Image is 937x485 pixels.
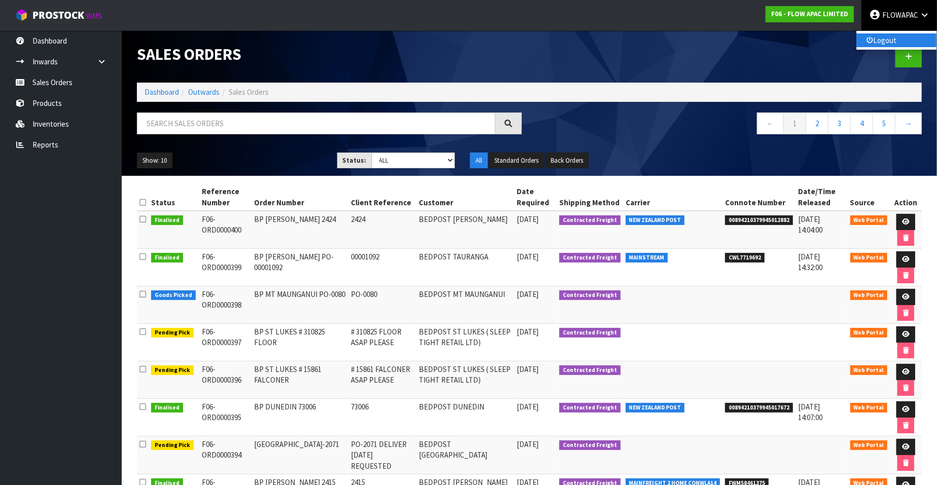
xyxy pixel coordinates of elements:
span: MAINSTREAM [626,253,668,263]
td: 73006 [348,399,416,436]
span: [DATE] 14:04:00 [798,214,822,235]
td: F06-ORD0000399 [200,249,252,286]
span: Pending Pick [151,440,194,451]
a: Logout [856,33,936,47]
td: BEDPOST [PERSON_NAME] [416,211,514,249]
strong: Status: [343,156,367,165]
td: [GEOGRAPHIC_DATA]-2071 [252,436,349,474]
span: NEW ZEALAND POST [626,215,685,226]
td: F06-ORD0000395 [200,399,252,436]
td: BEDPOST ST LUKES ( SLEEP TIGHT RETAIL LTD) [416,361,514,399]
th: Date Required [514,183,557,211]
span: Web Portal [850,440,888,451]
button: Show: 10 [137,153,172,169]
td: BP ST LUKES # 310825 FLOOR [252,324,349,361]
a: 5 [873,113,895,134]
td: BEDPOST MT MAUNGANUI [416,286,514,324]
span: Pending Pick [151,328,194,338]
span: [DATE] [517,439,538,449]
button: All [470,153,488,169]
a: 1 [783,113,806,134]
span: Web Portal [850,215,888,226]
span: Contracted Freight [559,440,621,451]
span: [DATE] [517,327,538,337]
th: Action [890,183,922,211]
td: 00001092 [348,249,416,286]
td: 2424 [348,211,416,249]
span: [DATE] [517,214,538,224]
span: [DATE] [517,402,538,412]
a: Dashboard [145,87,179,97]
span: ProStock [32,9,84,22]
span: [DATE] [517,289,538,299]
a: 4 [850,113,873,134]
button: Back Orders [545,153,589,169]
td: F06-ORD0000398 [200,286,252,324]
span: Web Portal [850,290,888,301]
a: Outwards [188,87,220,97]
td: BEDPOST TAURANGA [416,249,514,286]
td: BEDPOST DUNEDIN [416,399,514,436]
strong: F06 - FLOW APAC LIMITED [771,10,848,18]
span: Contracted Freight [559,253,621,263]
span: FLOWAPAC [882,10,918,20]
span: Web Portal [850,365,888,376]
span: [DATE] 14:07:00 [798,402,822,422]
td: BEDPOST [GEOGRAPHIC_DATA] [416,436,514,474]
td: BP MT MAUNGANUI PO-0080 [252,286,349,324]
td: PO-0080 [348,286,416,324]
th: Customer [416,183,514,211]
a: 3 [828,113,851,134]
td: F06-ORD0000394 [200,436,252,474]
span: NEW ZEALAND POST [626,403,685,413]
span: Contracted Freight [559,215,621,226]
th: Shipping Method [557,183,623,211]
span: [DATE] 14:32:00 [798,252,822,272]
td: BP ST LUKES # 15861 FALCONER [252,361,349,399]
th: Carrier [623,183,723,211]
nav: Page navigation [537,113,922,137]
img: cube-alt.png [15,9,28,21]
span: CWL7719692 [725,253,765,263]
span: [DATE] [517,252,538,262]
span: Pending Pick [151,365,194,376]
span: Web Portal [850,328,888,338]
td: BEDPOST ST LUKES ( SLEEP TIGHT RETAIL LTD) [416,324,514,361]
span: Contracted Freight [559,290,621,301]
th: Date/Time Released [796,183,848,211]
input: Search sales orders [137,113,495,134]
span: Sales Orders [229,87,269,97]
span: Goods Picked [151,290,196,301]
span: Finalised [151,215,183,226]
td: F06-ORD0000396 [200,361,252,399]
span: Contracted Freight [559,328,621,338]
span: 00894210379945012882 [725,215,793,226]
span: 00894210379945017672 [725,403,793,413]
th: Reference Number [200,183,252,211]
th: Order Number [252,183,349,211]
th: Client Reference [348,183,416,211]
span: Contracted Freight [559,403,621,413]
th: Status [149,183,200,211]
span: Finalised [151,253,183,263]
td: # 310825 FLOOR ASAP PLEASE [348,324,416,361]
td: BP DUNEDIN 73006 [252,399,349,436]
th: Connote Number [723,183,796,211]
td: PO-2071 DELIVER [DATE] REQUESTED [348,436,416,474]
a: ← [757,113,784,134]
h1: Sales Orders [137,46,522,63]
td: # 15861 FALCONER ASAP PLEASE [348,361,416,399]
span: Web Portal [850,403,888,413]
td: BP [PERSON_NAME] 2424 [252,211,349,249]
td: BP [PERSON_NAME] PO-00001092 [252,249,349,286]
a: 2 [806,113,828,134]
button: Standard Orders [489,153,544,169]
span: Web Portal [850,253,888,263]
td: F06-ORD0000400 [200,211,252,249]
span: Finalised [151,403,183,413]
a: → [895,113,922,134]
small: WMS [86,11,102,21]
th: Source [848,183,890,211]
td: F06-ORD0000397 [200,324,252,361]
span: Contracted Freight [559,365,621,376]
